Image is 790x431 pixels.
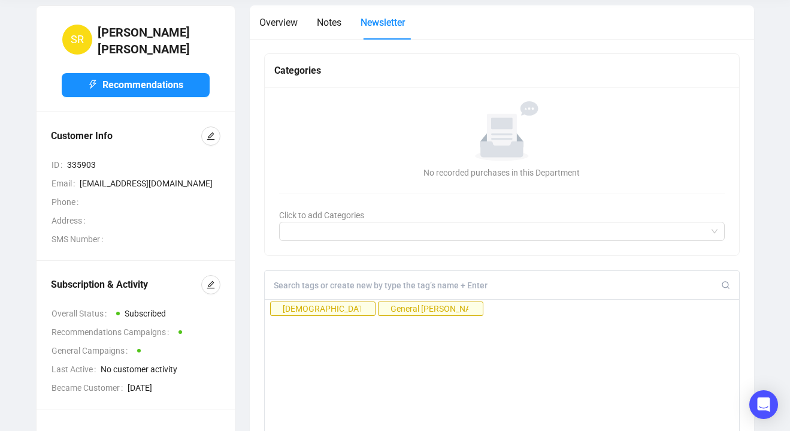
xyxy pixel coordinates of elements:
span: Subscribed [125,309,166,318]
span: Email [52,177,80,190]
span: Address [52,214,90,227]
span: Recommendations [102,77,183,92]
div: Customer Info [51,129,201,143]
span: thunderbolt [88,80,98,89]
input: Search tags or create new by type the tag’s name + Enter [274,280,722,291]
span: SR [71,31,84,48]
span: Newsletter [361,17,405,28]
span: SMS Number [52,233,108,246]
span: [DATE] [128,381,220,394]
span: Click to add Categories [279,210,364,220]
span: Overall Status [52,307,111,320]
div: Open Intercom Messenger [749,390,778,419]
span: [EMAIL_ADDRESS][DOMAIN_NAME] [80,177,220,190]
div: [DEMOGRAPHIC_DATA] General [PERSON_NAME] [283,302,361,315]
h4: [PERSON_NAME] [PERSON_NAME] [98,24,210,58]
div: No recorded purchases in this Department [284,166,721,179]
div: General [PERSON_NAME] [391,302,468,315]
span: Last Active [52,363,101,376]
span: Phone [52,195,83,209]
button: Recommendations [62,73,210,97]
span: Overview [259,17,298,28]
span: 335903 [67,158,220,171]
span: edit [207,281,215,289]
span: edit [207,132,215,140]
span: Recommendations Campaigns [52,325,174,339]
span: No customer activity [101,363,220,376]
span: General Campaigns [52,344,132,357]
div: Categories [274,63,730,78]
span: ID [52,158,67,171]
span: Became Customer [52,381,128,394]
div: Subscription & Activity [51,278,201,292]
span: Notes [317,17,341,28]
